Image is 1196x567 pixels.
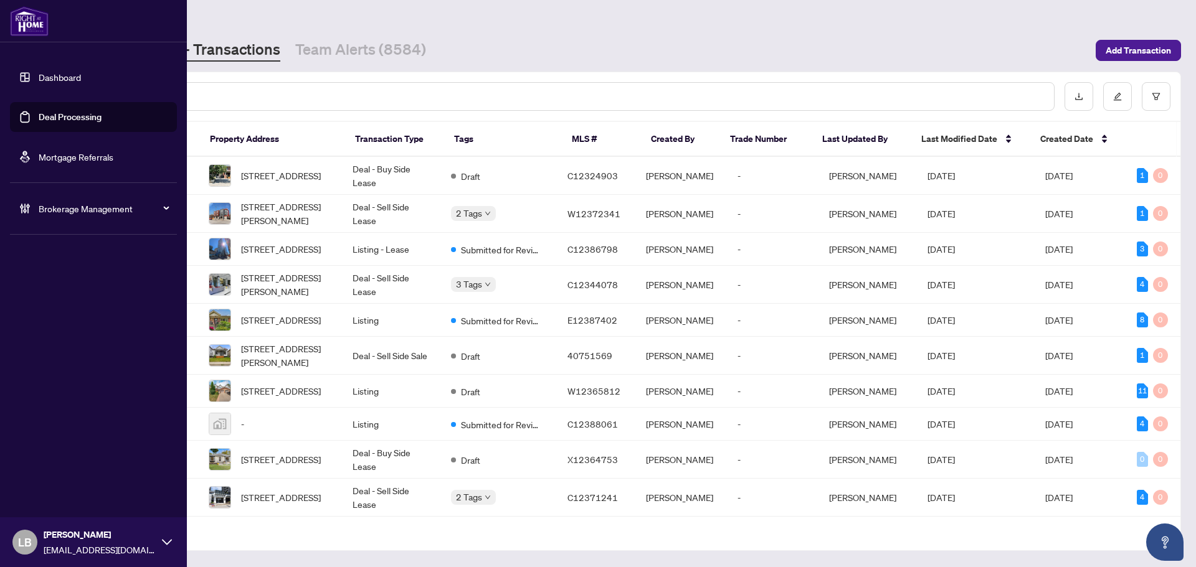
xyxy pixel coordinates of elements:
[646,243,713,255] span: [PERSON_NAME]
[1153,416,1168,431] div: 0
[728,195,819,233] td: -
[39,72,81,83] a: Dashboard
[646,350,713,361] span: [PERSON_NAME]
[456,206,482,220] span: 2 Tags
[241,452,321,466] span: [STREET_ADDRESS]
[928,243,955,255] span: [DATE]
[18,533,32,551] span: LB
[928,385,955,396] span: [DATE]
[241,490,321,504] span: [STREET_ADDRESS]
[728,304,819,337] td: -
[567,279,618,290] span: C12344078
[444,122,562,157] th: Tags
[343,408,441,441] td: Listing
[39,151,113,162] a: Mortgage Referrals
[646,208,713,219] span: [PERSON_NAME]
[1045,314,1073,326] span: [DATE]
[44,543,156,556] span: [EMAIL_ADDRESS][DOMAIN_NAME]
[567,170,618,181] span: C12324903
[819,441,918,479] td: [PERSON_NAME]
[646,492,713,503] span: [PERSON_NAME]
[241,384,321,398] span: [STREET_ADDRESS]
[1153,312,1168,327] div: 0
[1045,208,1073,219] span: [DATE]
[646,170,713,181] span: [PERSON_NAME]
[928,454,955,465] span: [DATE]
[39,202,168,215] span: Brokerage Management
[461,243,542,256] span: Submitted for Review
[1153,383,1168,398] div: 0
[343,337,441,375] td: Deal - Sell Side Sale
[562,122,641,157] th: MLS #
[567,243,618,255] span: C12386798
[39,111,102,123] a: Deal Processing
[567,492,618,503] span: C12371241
[1106,40,1171,60] span: Add Transaction
[1137,348,1148,363] div: 1
[728,441,819,479] td: -
[567,385,620,396] span: W12365812
[209,413,230,434] img: thumbnail-img
[928,279,955,290] span: [DATE]
[646,418,713,429] span: [PERSON_NAME]
[1045,385,1073,396] span: [DATE]
[295,39,426,62] a: Team Alerts (8584)
[209,345,230,366] img: thumbnail-img
[819,375,918,408] td: [PERSON_NAME]
[461,418,542,431] span: Submitted for Review
[1045,243,1073,255] span: [DATE]
[1146,523,1184,561] button: Open asap
[1137,416,1148,431] div: 4
[1137,206,1148,221] div: 1
[1045,454,1073,465] span: [DATE]
[928,418,955,429] span: [DATE]
[819,408,918,441] td: [PERSON_NAME]
[728,375,819,408] td: -
[1045,170,1073,181] span: [DATE]
[567,454,618,465] span: X12364753
[461,349,480,363] span: Draft
[241,342,333,369] span: [STREET_ADDRESS][PERSON_NAME]
[44,528,156,541] span: [PERSON_NAME]
[241,169,321,182] span: [STREET_ADDRESS]
[1137,277,1148,292] div: 4
[209,203,230,224] img: thumbnail-img
[343,441,441,479] td: Deal - Buy Side Lease
[200,122,345,157] th: Property Address
[241,242,321,256] span: [STREET_ADDRESS]
[343,266,441,304] td: Deal - Sell Side Lease
[819,157,918,195] td: [PERSON_NAME]
[10,6,49,36] img: logo
[485,281,491,288] span: down
[928,350,955,361] span: [DATE]
[1137,241,1148,256] div: 3
[1153,348,1168,363] div: 0
[1153,452,1168,467] div: 0
[343,375,441,408] td: Listing
[720,122,812,157] th: Trade Number
[1075,92,1083,101] span: download
[456,277,482,291] span: 3 Tags
[1096,40,1181,61] button: Add Transaction
[1137,452,1148,467] div: 0
[241,313,321,327] span: [STREET_ADDRESS]
[1065,82,1093,111] button: download
[567,418,618,429] span: C12388061
[485,494,491,500] span: down
[343,233,441,266] td: Listing - Lease
[1152,92,1160,101] span: filter
[343,157,441,195] td: Deal - Buy Side Lease
[728,479,819,517] td: -
[646,454,713,465] span: [PERSON_NAME]
[241,271,333,298] span: [STREET_ADDRESS][PERSON_NAME]
[485,210,491,217] span: down
[241,417,244,431] span: -
[209,487,230,508] img: thumbnail-img
[209,449,230,470] img: thumbnail-img
[567,350,612,361] span: 40751569
[456,490,482,504] span: 2 Tags
[461,314,542,327] span: Submitted for Review
[819,337,918,375] td: [PERSON_NAME]
[928,208,955,219] span: [DATE]
[728,408,819,441] td: -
